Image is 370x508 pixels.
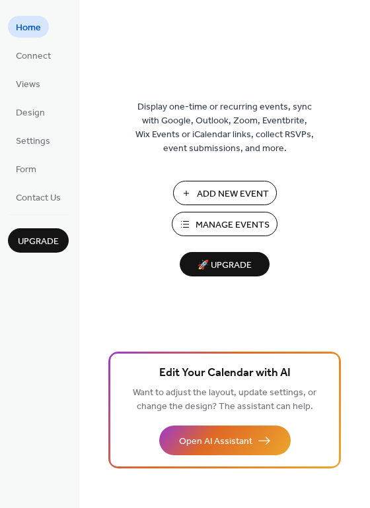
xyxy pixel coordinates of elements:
[159,426,291,455] button: Open AI Assistant
[135,100,314,156] span: Display one-time or recurring events, sync with Google, Outlook, Zoom, Eventbrite, Wix Events or ...
[188,257,262,274] span: 🚀 Upgrade
[196,218,270,232] span: Manage Events
[16,135,50,148] span: Settings
[8,228,69,253] button: Upgrade
[172,212,277,236] button: Manage Events
[16,191,61,205] span: Contact Us
[8,73,48,94] a: Views
[16,106,45,120] span: Design
[8,16,49,38] a: Home
[133,384,316,416] span: Want to adjust the layout, update settings, or change the design? The assistant can help.
[16,49,51,63] span: Connect
[180,252,270,276] button: 🚀 Upgrade
[8,186,69,208] a: Contact Us
[197,187,269,201] span: Add New Event
[8,158,44,179] a: Form
[16,163,36,177] span: Form
[8,101,53,123] a: Design
[159,364,291,383] span: Edit Your Calendar with AI
[18,235,59,249] span: Upgrade
[179,435,252,449] span: Open AI Assistant
[16,21,41,35] span: Home
[16,78,40,92] span: Views
[8,44,59,66] a: Connect
[8,129,58,151] a: Settings
[173,181,277,205] button: Add New Event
